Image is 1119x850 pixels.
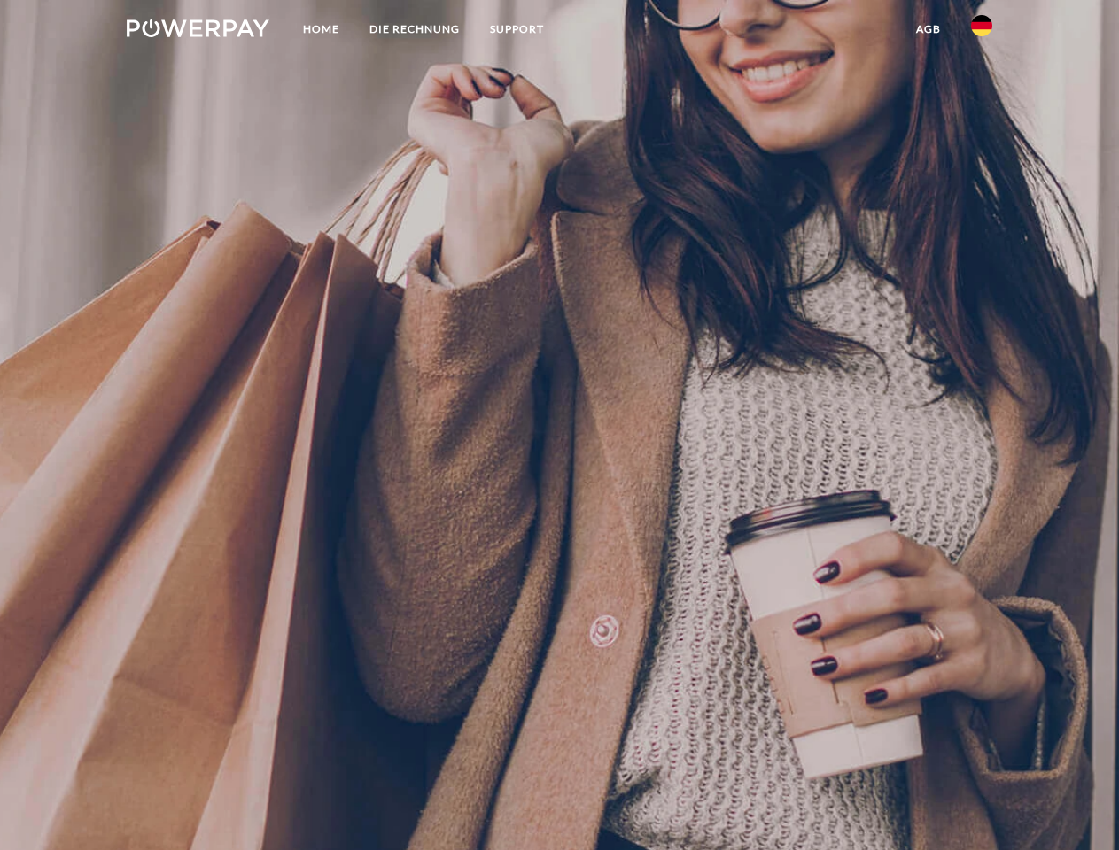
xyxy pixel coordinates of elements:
[127,19,269,37] img: logo-powerpay-white.svg
[354,13,475,45] a: DIE RECHNUNG
[971,15,992,36] img: de
[901,13,956,45] a: agb
[475,13,559,45] a: SUPPORT
[288,13,354,45] a: Home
